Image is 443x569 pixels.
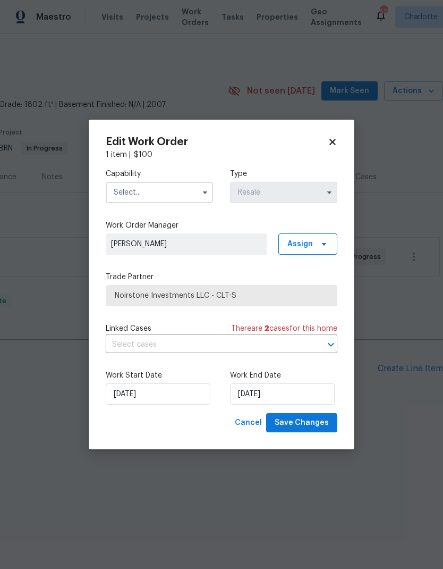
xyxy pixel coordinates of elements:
button: Open [323,337,338,352]
label: Trade Partner [106,272,337,282]
label: Work Order Manager [106,220,337,231]
input: M/D/YYYY [106,383,210,405]
label: Work End Date [230,370,337,381]
input: Select... [106,182,213,203]
button: Cancel [231,413,266,433]
span: [PERSON_NAME] [111,239,261,249]
label: Work Start Date [106,370,213,381]
button: Show options [199,186,211,199]
h2: Edit Work Order [106,137,328,147]
label: Capability [106,169,213,179]
span: 2 [265,325,269,332]
label: Type [230,169,337,179]
span: Cancel [235,416,262,430]
span: $ 100 [134,151,152,158]
input: M/D/YYYY [230,383,335,405]
span: There are case s for this home [231,323,337,334]
input: Select cases [106,337,308,353]
span: Linked Cases [106,323,151,334]
span: Assign [287,239,313,249]
span: Save Changes [275,416,329,430]
span: Noirstone Investments LLC - CLT-S [115,290,328,301]
div: 1 item | [106,149,337,160]
button: Save Changes [266,413,337,433]
input: Select... [230,182,337,203]
button: Show options [323,186,336,199]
